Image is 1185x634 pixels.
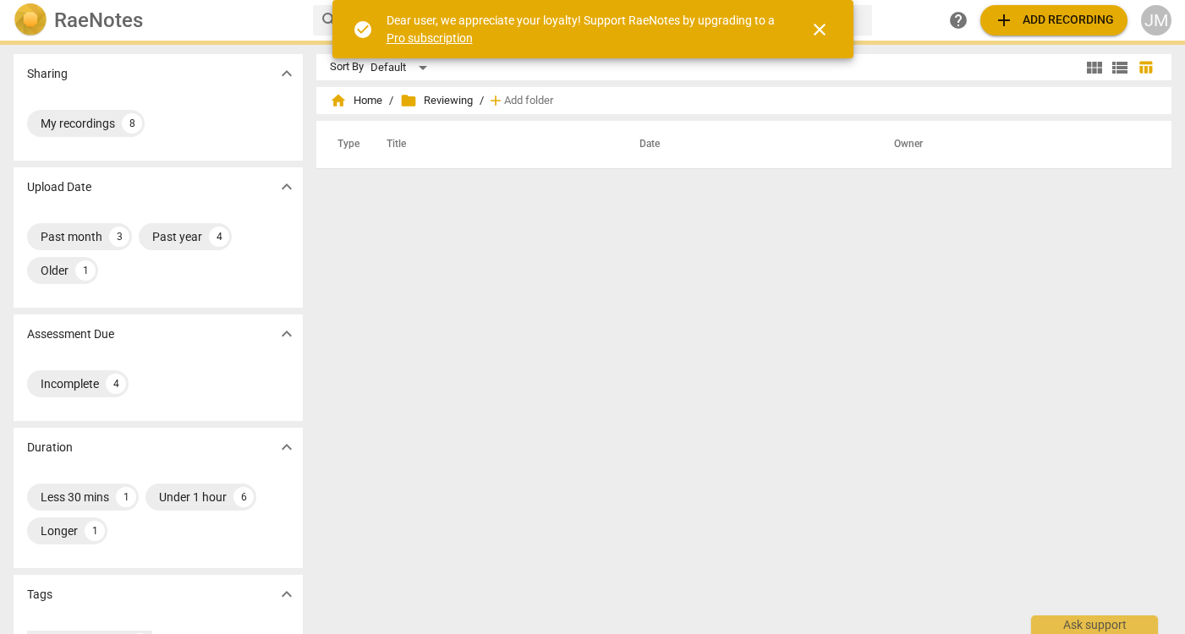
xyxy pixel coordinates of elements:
[1084,57,1105,78] span: view_module
[1138,59,1154,75] span: table_chart
[1107,55,1133,80] button: List view
[330,92,382,109] span: Home
[27,325,114,343] p: Assessment Due
[274,321,299,347] button: Show more
[1031,615,1158,634] div: Ask support
[277,584,297,604] span: expand_more
[27,65,68,83] p: Sharing
[387,12,779,46] div: Dear user, we appreciate your loyalty! Support RaeNotes by upgrading to a
[320,10,340,30] span: search
[277,324,297,344] span: expand_more
[948,10,968,30] span: help
[122,113,142,134] div: 8
[366,121,619,168] th: Title
[41,375,99,392] div: Incomplete
[994,10,1014,30] span: add
[487,92,504,109] span: add
[799,9,840,50] button: Close
[109,227,129,247] div: 3
[277,177,297,197] span: expand_more
[27,178,91,196] p: Upload Date
[1141,5,1171,36] button: JM
[1110,57,1130,78] span: view_list
[943,5,974,36] a: Help
[480,95,484,107] span: /
[85,521,105,541] div: 1
[116,487,136,507] div: 1
[387,31,473,45] a: Pro subscription
[274,435,299,460] button: Show more
[980,5,1127,36] button: Upload
[324,121,366,168] th: Type
[274,582,299,607] button: Show more
[152,228,202,245] div: Past year
[1133,55,1158,80] button: Table view
[330,61,364,74] div: Sort By
[874,121,1154,168] th: Owner
[277,437,297,457] span: expand_more
[14,3,47,37] img: Logo
[619,121,875,168] th: Date
[277,63,297,84] span: expand_more
[504,95,553,107] span: Add folder
[75,260,96,281] div: 1
[159,489,227,506] div: Under 1 hour
[994,10,1114,30] span: Add recording
[233,487,254,507] div: 6
[27,586,52,604] p: Tags
[209,227,229,247] div: 4
[274,174,299,199] button: Show more
[41,489,109,506] div: Less 30 mins
[41,228,102,245] div: Past month
[41,262,69,279] div: Older
[1082,55,1107,80] button: Tile view
[41,115,115,132] div: My recordings
[809,19,830,40] span: close
[330,92,347,109] span: home
[274,61,299,86] button: Show more
[389,95,393,107] span: /
[14,3,299,37] a: LogoRaeNotes
[400,92,417,109] span: folder
[353,19,373,40] span: check_circle
[370,54,433,81] div: Default
[400,92,473,109] span: Reviewing
[41,522,78,539] div: Longer
[27,439,73,456] p: Duration
[106,374,126,394] div: 4
[54,8,143,32] h2: RaeNotes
